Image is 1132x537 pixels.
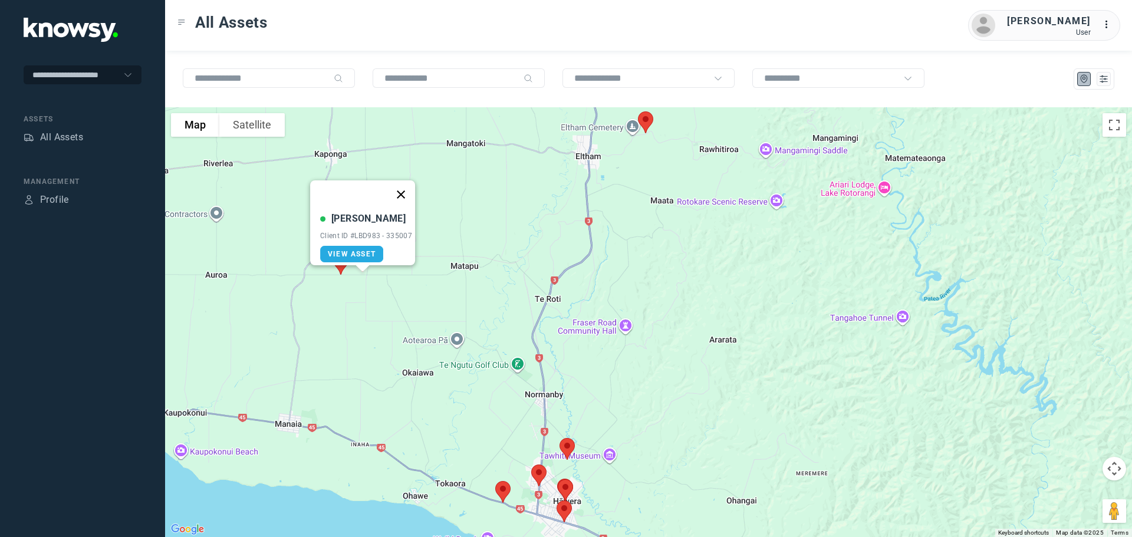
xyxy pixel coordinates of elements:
[1103,18,1117,34] div: :
[1056,529,1104,536] span: Map data ©2025
[177,18,186,27] div: Toggle Menu
[972,14,995,37] img: avatar.png
[24,176,141,187] div: Management
[1111,529,1128,536] a: Terms (opens in new tab)
[24,193,69,207] a: ProfileProfile
[168,522,207,537] a: Open this area in Google Maps (opens a new window)
[40,130,83,144] div: All Assets
[219,113,285,137] button: Show satellite imagery
[24,18,118,42] img: Application Logo
[24,195,34,205] div: Profile
[334,74,343,83] div: Search
[524,74,533,83] div: Search
[24,130,83,144] a: AssetsAll Assets
[24,132,34,143] div: Assets
[1103,499,1126,523] button: Drag Pegman onto the map to open Street View
[1103,18,1117,32] div: :
[1103,20,1115,29] tspan: ...
[24,114,141,124] div: Assets
[1098,74,1109,84] div: List
[331,212,406,226] div: [PERSON_NAME]
[168,522,207,537] img: Google
[1007,28,1091,37] div: User
[998,529,1049,537] button: Keyboard shortcuts
[1103,457,1126,480] button: Map camera controls
[320,246,383,262] a: View Asset
[1079,74,1090,84] div: Map
[171,113,219,137] button: Show street map
[40,193,69,207] div: Profile
[195,12,268,33] span: All Assets
[387,180,415,209] button: Close
[1007,14,1091,28] div: [PERSON_NAME]
[320,232,412,240] div: Client ID #LBD983 - 335007
[328,250,376,258] span: View Asset
[1103,113,1126,137] button: Toggle fullscreen view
